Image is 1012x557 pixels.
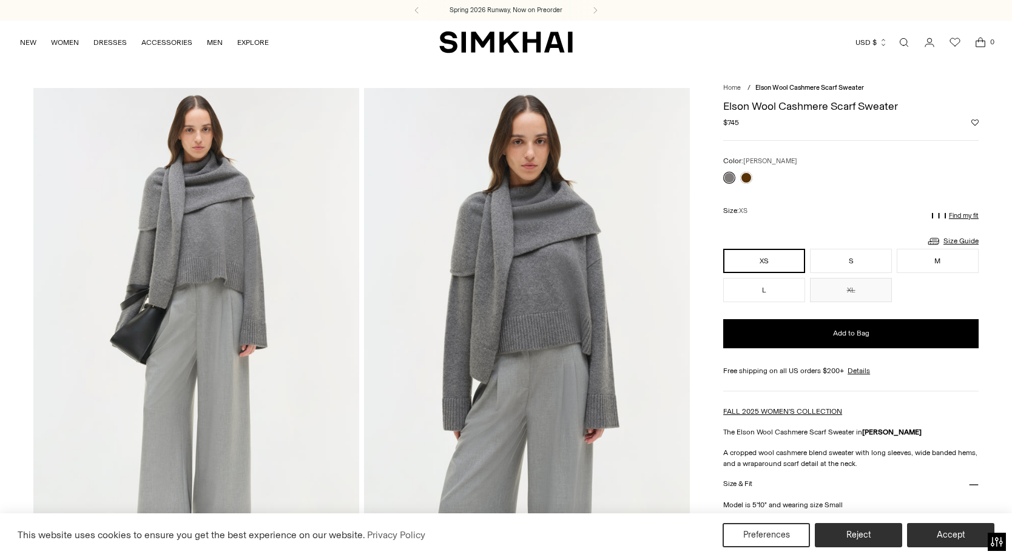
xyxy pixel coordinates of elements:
a: Privacy Policy (opens in a new tab) [365,526,427,544]
button: Size & Fit [723,469,979,500]
nav: breadcrumbs [723,83,979,93]
span: $745 [723,117,739,128]
span: XS [739,207,747,215]
p: A cropped wool cashmere blend sweater with long sleeves, wide banded hems, and a wraparound scarf... [723,447,979,469]
button: USD $ [855,29,888,56]
span: This website uses cookies to ensure you get the best experience on our website. [18,529,365,541]
span: [PERSON_NAME] [743,157,797,165]
button: Add to Wishlist [971,119,979,126]
a: Open cart modal [968,30,993,55]
a: NEW [20,29,36,56]
a: Open search modal [892,30,916,55]
div: Free shipping on all US orders $200+ [723,365,979,376]
iframe: Sign Up via Text for Offers [10,511,122,547]
button: Add to Bag [723,319,979,348]
p: The Elson Wool Cashmere Scarf Sweater in [723,427,979,437]
span: Elson Wool Cashmere Scarf Sweater [755,84,864,92]
h1: Elson Wool Cashmere Scarf Sweater [723,101,979,112]
label: Color: [723,155,797,167]
button: Preferences [723,523,810,547]
a: Home [723,84,741,92]
label: Size: [723,205,747,217]
button: L [723,278,805,302]
button: S [810,249,892,273]
span: 0 [987,36,997,47]
button: M [897,249,979,273]
a: DRESSES [93,29,127,56]
button: XS [723,249,805,273]
a: EXPLORE [237,29,269,56]
div: / [747,83,751,93]
a: Size Guide [926,234,979,249]
h3: Size & Fit [723,480,752,488]
a: ACCESSORIES [141,29,192,56]
a: MEN [207,29,223,56]
button: Reject [815,523,902,547]
button: Accept [907,523,994,547]
a: Details [848,365,870,376]
a: FALL 2025 WOMEN'S COLLECTION [723,407,842,416]
a: SIMKHAI [439,30,573,54]
p: Model is 5'10" and wearing size Small Not Lined, Pull On [723,499,979,521]
a: WOMEN [51,29,79,56]
a: Spring 2026 Runway, Now on Preorder [450,5,562,15]
a: Go to the account page [917,30,942,55]
button: XL [810,278,892,302]
a: Wishlist [943,30,967,55]
span: Add to Bag [833,328,869,339]
strong: [PERSON_NAME] [862,428,922,436]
